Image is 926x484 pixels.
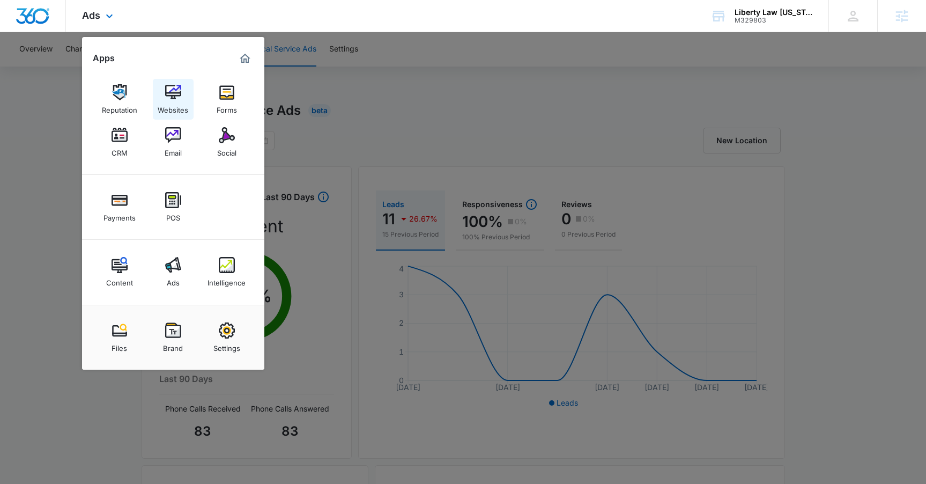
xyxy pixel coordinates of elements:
[217,100,237,114] div: Forms
[163,339,183,353] div: Brand
[206,317,247,358] a: Settings
[208,273,246,287] div: Intelligence
[153,79,194,120] a: Websites
[735,8,813,17] div: account name
[158,100,188,114] div: Websites
[735,17,813,24] div: account id
[99,187,140,228] a: Payments
[213,339,240,353] div: Settings
[206,122,247,163] a: Social
[166,208,180,222] div: POS
[102,100,137,114] div: Reputation
[206,79,247,120] a: Forms
[112,143,128,157] div: CRM
[99,79,140,120] a: Reputation
[153,187,194,228] a: POS
[99,252,140,292] a: Content
[153,252,194,292] a: Ads
[206,252,247,292] a: Intelligence
[165,143,182,157] div: Email
[236,50,254,67] a: Marketing 360® Dashboard
[112,339,127,353] div: Files
[153,317,194,358] a: Brand
[167,273,180,287] div: Ads
[99,122,140,163] a: CRM
[99,317,140,358] a: Files
[93,53,115,63] h2: Apps
[103,208,136,222] div: Payments
[106,273,133,287] div: Content
[217,143,236,157] div: Social
[153,122,194,163] a: Email
[82,10,100,21] span: Ads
